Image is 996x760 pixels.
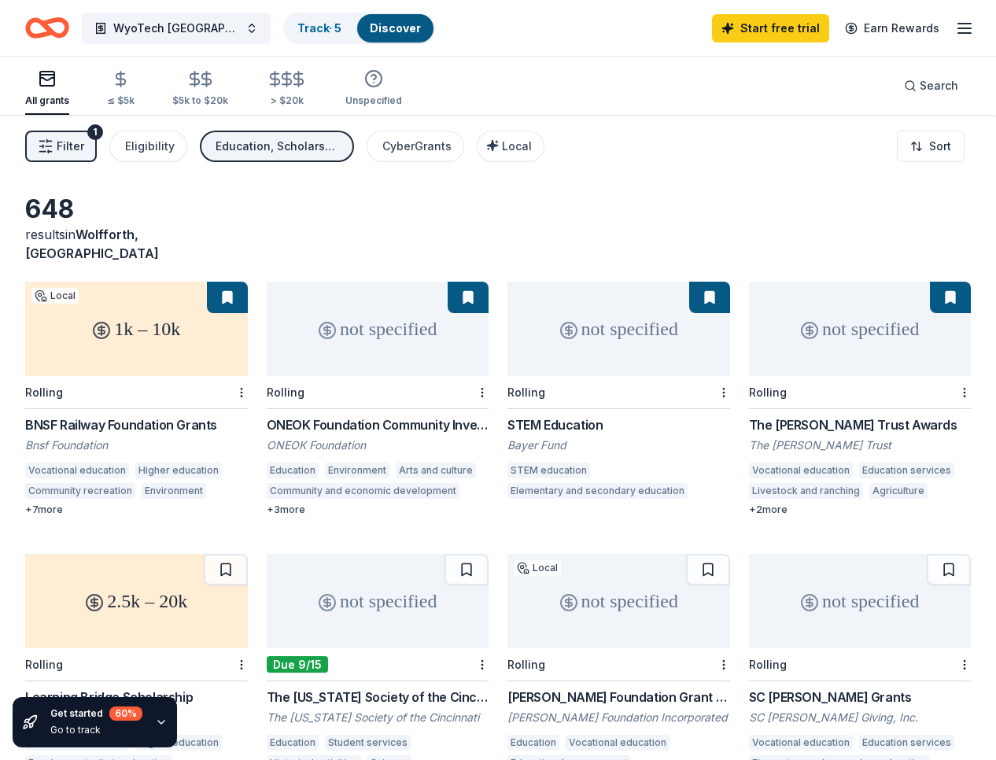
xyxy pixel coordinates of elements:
button: Education, Scholarship [200,131,354,162]
div: [PERSON_NAME] Foundation Incorporated [507,710,730,725]
div: Rolling [25,658,63,671]
button: Sort [897,131,965,162]
div: Unspecified [345,94,402,107]
div: Education, Scholarship [216,137,341,156]
a: not specifiedRollingONEOK Foundation Community Investments GrantsONEOK FoundationEducationEnviron... [267,282,489,516]
div: STEM Education [507,415,730,434]
div: All grants [25,94,69,107]
div: results [25,225,248,263]
button: Track· 5Discover [283,13,435,44]
div: Rolling [507,386,545,399]
div: Community recreation [25,483,135,499]
button: Unspecified [345,63,402,115]
div: SC [PERSON_NAME] Giving, Inc. [749,710,972,725]
a: Earn Rewards [836,14,949,42]
div: Local [31,288,79,304]
div: Get started [50,707,142,721]
div: ONEOK Foundation Community Investments Grants [267,415,489,434]
button: All grants [25,63,69,115]
button: > $20k [266,64,308,115]
div: not specified [507,554,730,648]
a: 1k – 10kLocalRollingBNSF Railway Foundation GrantsBnsf FoundationVocational educationHigher educa... [25,282,248,516]
span: Search [920,76,958,95]
div: Vocational education [749,735,853,751]
div: The [US_STATE] Society of the Cincinnati [267,710,489,725]
span: WyoTech [GEOGRAPHIC_DATA] [113,19,239,38]
div: Elementary and secondary education [507,483,688,499]
span: Filter [57,137,84,156]
div: Vocational education [566,735,670,751]
button: ≤ $5k [107,64,135,115]
span: in [25,227,159,261]
div: The [PERSON_NAME] Trust [749,437,972,453]
div: not specified [749,554,972,648]
div: 648 [25,194,248,225]
div: Rolling [749,658,787,671]
div: Vocational education [749,463,853,478]
span: Wolfforth, [GEOGRAPHIC_DATA] [25,227,159,261]
div: Rolling [25,386,63,399]
div: > $20k [266,94,308,107]
div: Education [507,735,559,751]
a: Track· 5 [297,21,341,35]
div: Local [514,560,561,576]
span: Local [502,139,532,153]
div: Education services [859,735,954,751]
div: ONEOK Foundation [267,437,489,453]
div: 1 [87,124,103,140]
button: Eligibility [109,131,187,162]
div: Go to track [50,724,142,736]
div: ≤ $5k [107,94,135,107]
a: Discover [370,21,421,35]
div: + 7 more [25,504,248,516]
div: Higher education [135,463,222,478]
span: Sort [929,137,951,156]
div: Livestock and ranching [749,483,863,499]
div: CyberGrants [382,137,452,156]
div: Arts and culture [396,463,476,478]
div: STEM education [507,463,590,478]
div: + 3 more [267,504,489,516]
div: 2.5k – 20k [25,554,248,648]
a: Home [25,9,69,46]
a: Start free trial [712,14,829,42]
a: not specifiedRollingSTEM EducationBayer FundSTEM educationElementary and secondary education [507,282,730,504]
div: Vocational education [25,463,129,478]
div: Bayer Fund [507,437,730,453]
div: not specified [749,282,972,376]
div: not specified [267,282,489,376]
div: Education [267,463,319,478]
div: SC [PERSON_NAME] Grants [749,688,972,707]
div: BNSF Railway Foundation Grants [25,415,248,434]
button: Search [891,70,971,101]
div: Rolling [749,386,787,399]
div: Due 9/15 [267,656,328,673]
div: Environment [142,483,206,499]
div: The [PERSON_NAME] Trust Awards [749,415,972,434]
div: The [US_STATE] Society of the Cincinnati Grant [267,688,489,707]
button: CyberGrants [367,131,464,162]
div: not specified [507,282,730,376]
div: Community and economic development [267,483,459,499]
div: Education services [859,463,954,478]
div: 60 % [109,707,142,721]
div: Environment [325,463,389,478]
button: Local [477,131,544,162]
div: Eligibility [125,137,175,156]
div: 1k – 10k [25,282,248,376]
div: not specified [267,554,489,648]
div: Rolling [267,386,304,399]
div: Student services [325,735,411,751]
div: Rolling [507,658,545,671]
div: [PERSON_NAME] Foundation Grant Program [507,688,730,707]
button: $5k to $20k [172,64,228,115]
div: Bnsf Foundation [25,437,248,453]
a: not specifiedRollingThe [PERSON_NAME] Trust AwardsThe [PERSON_NAME] TrustVocational educationEduc... [749,282,972,516]
div: $5k to $20k [172,94,228,107]
button: Filter1 [25,131,97,162]
button: WyoTech [GEOGRAPHIC_DATA] [82,13,271,44]
div: Education [267,735,319,751]
div: + 2 more [749,504,972,516]
div: Agriculture [869,483,928,499]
